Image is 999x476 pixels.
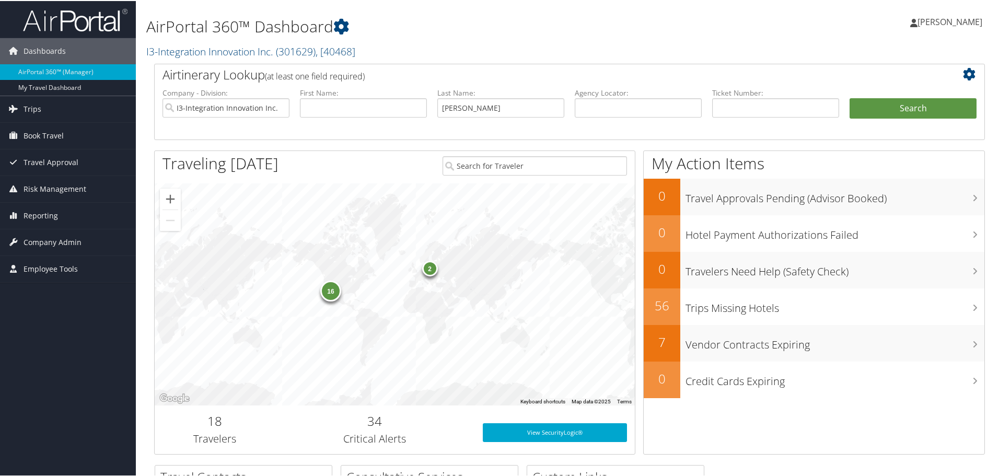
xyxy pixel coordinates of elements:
[24,95,41,121] span: Trips
[483,422,627,441] a: View SecurityLogic®
[162,65,908,83] h2: Airtinerary Lookup
[162,87,289,97] label: Company - Division:
[162,431,267,445] h3: Travelers
[24,175,86,201] span: Risk Management
[520,397,565,404] button: Keyboard shortcuts
[320,279,341,300] div: 16
[300,87,427,97] label: First Name:
[644,361,984,397] a: 0Credit Cards Expiring
[572,398,611,403] span: Map data ©2025
[686,368,984,388] h3: Credit Cards Expiring
[686,295,984,315] h3: Trips Missing Hotels
[686,331,984,351] h3: Vendor Contracts Expiring
[316,43,355,57] span: , [ 40468 ]
[276,43,316,57] span: ( 301629 )
[644,287,984,324] a: 56Trips Missing Hotels
[644,324,984,361] a: 7Vendor Contracts Expiring
[24,37,66,63] span: Dashboards
[443,155,627,175] input: Search for Traveler
[283,411,467,429] h2: 34
[644,214,984,251] a: 0Hotel Payment Authorizations Failed
[644,296,680,314] h2: 56
[644,178,984,214] a: 0Travel Approvals Pending (Advisor Booked)
[24,148,78,175] span: Travel Approval
[644,186,680,204] h2: 0
[24,228,82,254] span: Company Admin
[437,87,564,97] label: Last Name:
[265,69,365,81] span: (at least one field required)
[146,15,711,37] h1: AirPortal 360™ Dashboard
[917,15,982,27] span: [PERSON_NAME]
[160,188,181,208] button: Zoom in
[850,97,977,118] button: Search
[617,398,632,403] a: Terms (opens in new tab)
[644,332,680,350] h2: 7
[162,152,278,173] h1: Traveling [DATE]
[712,87,839,97] label: Ticket Number:
[24,122,64,148] span: Book Travel
[575,87,702,97] label: Agency Locator:
[686,185,984,205] h3: Travel Approvals Pending (Advisor Booked)
[146,43,355,57] a: I3-Integration Innovation Inc.
[24,255,78,281] span: Employee Tools
[157,391,192,404] img: Google
[157,391,192,404] a: Open this area in Google Maps (opens a new window)
[644,369,680,387] h2: 0
[644,259,680,277] h2: 0
[23,7,127,31] img: airportal-logo.png
[644,223,680,240] h2: 0
[686,222,984,241] h3: Hotel Payment Authorizations Failed
[283,431,467,445] h3: Critical Alerts
[686,258,984,278] h3: Travelers Need Help (Safety Check)
[644,251,984,287] a: 0Travelers Need Help (Safety Check)
[644,152,984,173] h1: My Action Items
[910,5,993,37] a: [PERSON_NAME]
[24,202,58,228] span: Reporting
[422,259,437,275] div: 2
[162,411,267,429] h2: 18
[160,209,181,230] button: Zoom out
